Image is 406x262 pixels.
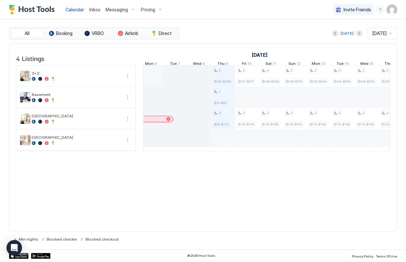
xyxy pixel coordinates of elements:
span: 3 [242,111,244,115]
a: October 13, 2025 [310,60,327,69]
a: October 10, 2025 [240,60,253,69]
span: Direct [159,30,172,36]
a: October 8, 2025 [191,60,207,69]
span: Messaging [106,7,128,13]
div: Open Intercom Messenger [6,240,22,256]
span: Mon [145,61,153,68]
span: Airbnb [125,30,138,36]
span: $113-$136 [310,122,326,126]
span: Tue [336,61,344,68]
span: VRBO [92,30,104,36]
span: 9 [226,61,228,68]
span: 3+2 [32,71,121,76]
span: Sun [288,61,296,68]
span: 3 [266,68,268,73]
span: [DATE] [372,30,387,36]
a: October 11, 2025 [264,60,277,69]
span: 11 [273,61,276,68]
div: menu [124,93,131,101]
span: 6 [154,61,157,68]
span: $115-$138 [334,122,350,126]
span: Pricing [141,7,155,13]
span: $231-$277 [238,79,254,84]
a: Privacy Policy [352,252,373,259]
span: [GEOGRAPHIC_DATA] [32,113,121,118]
span: Invite Friends [344,7,371,13]
a: October 6, 2025 [143,60,159,69]
span: 3 [266,111,268,115]
span: $199-$239 [214,79,231,84]
span: $116-$139 [358,122,374,126]
button: More options [124,115,131,123]
button: More options [124,136,131,144]
button: Previous month [332,30,338,37]
div: listing image [20,92,30,102]
span: 3 [362,111,364,115]
a: Inbox [89,6,100,13]
span: $132-$158 [262,122,278,126]
span: 4 Listings [16,53,44,63]
span: 2 [219,68,220,73]
span: Sat [265,61,272,68]
div: listing image [20,113,30,124]
button: All [11,29,43,38]
a: October 7, 2025 [168,60,182,69]
a: Google Play Store [31,253,51,259]
span: Inbox [89,7,100,12]
span: 3 [290,111,292,115]
span: $203-$244 [310,79,327,84]
div: menu [124,115,131,123]
span: [GEOGRAPHIC_DATA] [32,135,121,140]
a: Calendar [65,6,84,13]
span: Basement [32,92,121,97]
button: VRBO [78,29,110,38]
a: October 14, 2025 [335,60,351,69]
div: listing image [20,135,30,145]
button: More options [124,93,131,101]
button: More options [124,72,131,80]
a: October 12, 2025 [287,60,302,69]
span: Wed [360,61,368,68]
span: 2 [314,68,316,73]
span: $208-$250 [358,79,375,84]
button: Airbnb [112,29,144,38]
div: menu [124,136,131,144]
span: 15 [369,61,373,68]
span: $79-$95 [214,101,227,105]
a: App Store [9,253,28,259]
span: 3 [242,68,244,73]
div: menu [376,6,384,14]
span: Calendar [65,7,84,12]
span: Tue [170,61,177,68]
span: 3 [386,111,388,115]
span: 2 [338,68,340,73]
div: User profile [387,5,397,15]
span: 10 [247,61,252,68]
a: October 15, 2025 [358,60,375,69]
button: Booking [44,29,77,38]
span: © 2025 Host Tools [187,254,215,258]
span: 2 [290,68,292,73]
span: Wed [193,61,201,68]
span: Blocked checkin [47,237,77,242]
span: $133-$160 [286,122,302,126]
span: 1 [219,89,220,94]
a: Host Tools Logo [9,5,58,15]
div: listing image [20,71,30,81]
span: 12 [297,61,301,68]
span: 2 [386,68,388,73]
span: $99-$119 [214,122,228,126]
span: 2 [362,68,364,73]
span: Mon [312,61,320,68]
span: 14 [344,61,349,68]
span: $248-$298 [262,79,279,84]
span: Thu [384,61,392,68]
span: Blocked checkout [85,237,119,242]
div: menu [124,72,131,80]
span: 3 [219,111,220,115]
a: October 1, 2025 [250,50,269,60]
button: Direct [145,29,178,38]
